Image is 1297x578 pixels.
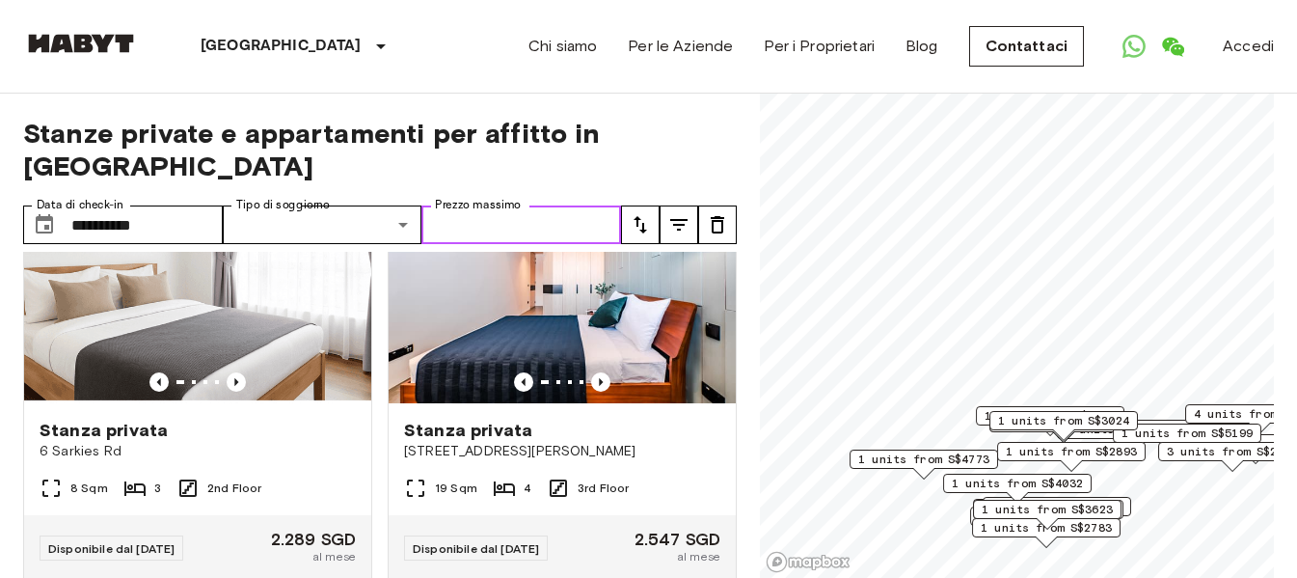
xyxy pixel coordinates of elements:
[207,480,261,497] span: 2nd Floor
[524,480,531,497] span: 4
[312,548,356,565] span: al mese
[404,442,720,461] span: [STREET_ADDRESS][PERSON_NAME]
[48,541,175,556] span: Disponibile dal [DATE]
[1121,425,1253,442] span: 1 units from S$5199
[435,197,521,213] label: Prezzo massimo
[943,474,1092,504] div: Map marker
[389,172,736,403] img: Marketing picture of unit SG-01-027-007-01
[985,407,1116,425] span: 1 units from S$2205
[1006,443,1137,460] span: 1 units from S$2893
[236,197,330,213] label: Tipo di soggiorno
[528,35,597,58] a: Chi siamo
[227,372,246,392] button: Previous image
[413,541,539,556] span: Disponibile dal [DATE]
[37,197,123,213] label: Data di check-in
[677,548,720,565] span: al mese
[621,206,660,244] button: tune
[764,35,875,58] a: Per i Proprietari
[660,206,698,244] button: tune
[850,450,998,480] div: Map marker
[149,372,169,392] button: Previous image
[40,419,168,442] span: Stanza privata
[201,35,362,58] p: [GEOGRAPHIC_DATA]
[973,500,1121,530] div: Map marker
[991,498,1122,515] span: 1 units from S$2520
[628,35,733,58] a: Per le Aziende
[989,411,1138,441] div: Map marker
[514,372,533,392] button: Previous image
[905,35,938,58] a: Blog
[591,372,610,392] button: Previous image
[1115,27,1153,66] a: Open WhatsApp
[766,551,851,573] a: Mapbox logo
[972,518,1121,548] div: Map marker
[975,500,1123,530] div: Map marker
[998,412,1129,429] span: 1 units from S$3024
[25,206,64,244] button: Choose date, selected date is 14 Jan 2026
[404,419,532,442] span: Stanza privata
[23,117,737,182] span: Stanze private e appartamenti per affitto in [GEOGRAPHIC_DATA]
[969,26,1085,67] a: Contattaci
[976,406,1124,436] div: Map marker
[970,507,1119,537] div: Map marker
[982,501,1113,518] span: 1 units from S$3623
[997,442,1146,472] div: Map marker
[271,531,356,548] span: 2.289 SGD
[40,442,356,461] span: 6 Sarkies Rd
[983,497,1131,527] div: Map marker
[154,480,161,497] span: 3
[70,480,108,497] span: 8 Sqm
[578,480,629,497] span: 3rd Floor
[858,451,989,468] span: 1 units from S$4773
[1223,35,1274,58] a: Accedi
[435,480,477,497] span: 19 Sqm
[1113,424,1261,454] div: Map marker
[23,34,139,53] img: Habyt
[635,531,720,548] span: 2.547 SGD
[1153,27,1192,66] a: Open WeChat
[24,172,371,403] img: Marketing picture of unit SG-01-003-001-03
[952,475,1083,492] span: 1 units from S$4032
[698,206,737,244] button: tune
